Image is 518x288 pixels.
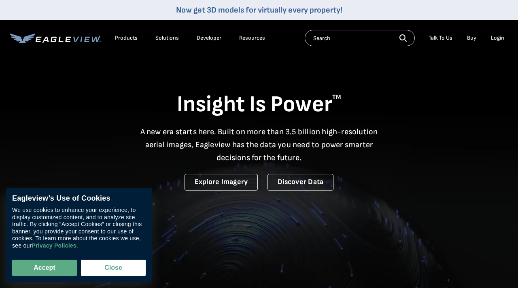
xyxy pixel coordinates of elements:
[12,207,146,250] div: We use cookies to enhance your experience, to display customized content, and to analyze site tra...
[305,30,415,46] input: Search
[197,34,221,42] a: Developer
[135,125,383,164] p: A new era starts here. Built on more than 3.5 billion high-resolution aerial images, Eagleview ha...
[155,34,179,42] div: Solutions
[10,91,508,119] h1: Insight Is Power
[332,93,341,101] sup: TM
[32,243,76,250] a: Privacy Policies
[239,34,265,42] div: Resources
[176,5,342,15] a: Now get 3D models for virtually every property!
[429,34,452,42] div: Talk To Us
[267,174,333,191] a: Discover Data
[467,34,476,42] a: Buy
[12,260,77,276] button: Accept
[185,174,258,191] a: Explore Imagery
[115,34,138,42] div: Products
[491,34,504,42] div: Login
[12,194,146,203] div: Eagleview’s Use of Cookies
[81,260,146,276] button: Close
